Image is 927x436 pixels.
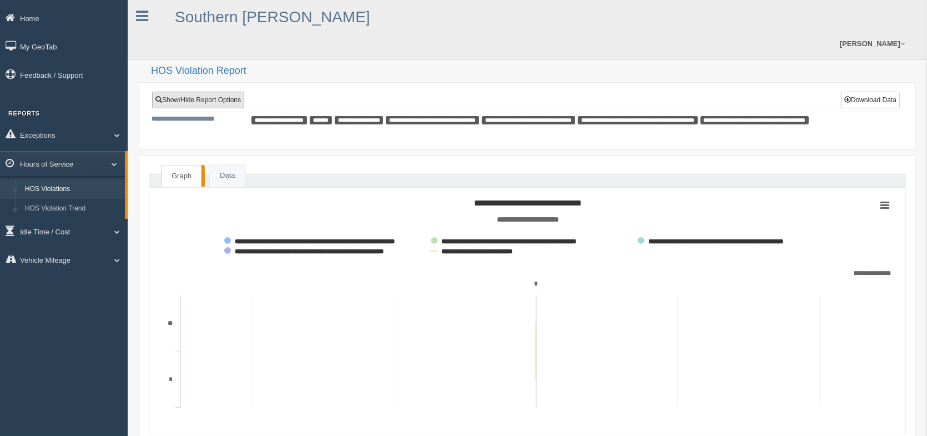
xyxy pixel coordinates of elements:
a: [PERSON_NAME] [834,28,910,59]
a: Graph [162,165,201,187]
button: Download Data [841,92,900,108]
a: HOS Violations [20,179,125,199]
a: Southern [PERSON_NAME] [175,8,370,26]
a: Data [210,164,245,187]
a: HOS Violation Trend [20,199,125,219]
a: Show/Hide Report Options [152,92,244,108]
